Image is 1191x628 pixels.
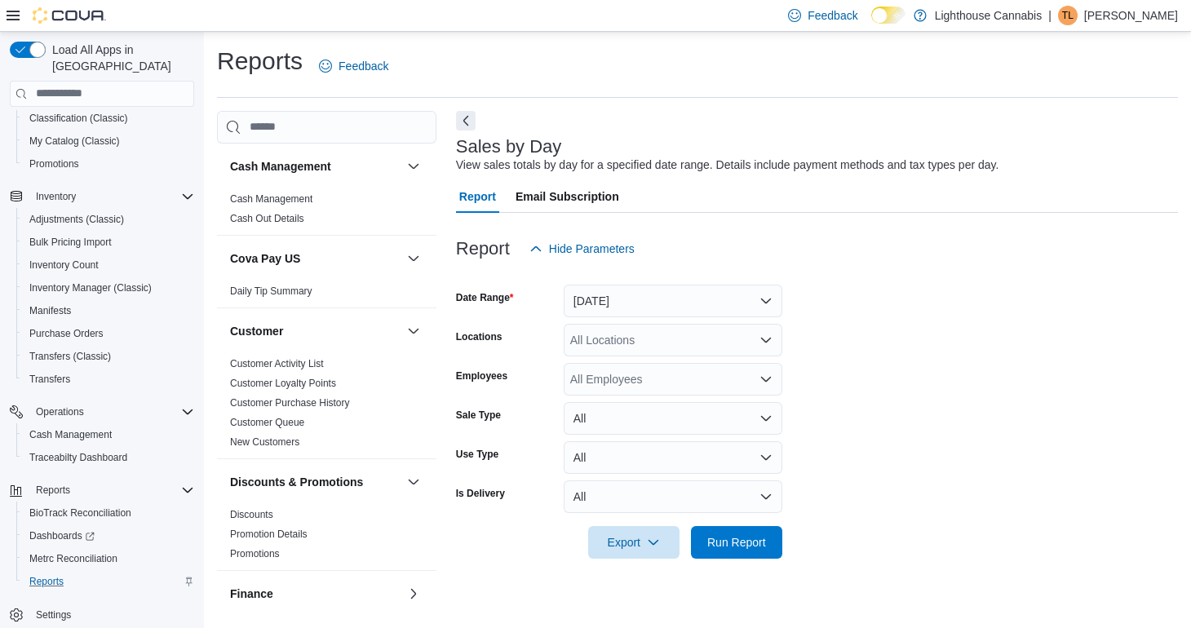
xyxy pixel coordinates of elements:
a: Bulk Pricing Import [23,232,118,252]
h3: Sales by Day [456,137,562,157]
span: Classification (Classic) [29,112,128,125]
label: Employees [456,369,507,383]
span: Transfers [23,369,194,389]
a: Transfers (Classic) [23,347,117,366]
button: Discounts & Promotions [230,474,401,490]
a: Settings [29,605,77,625]
img: Cova [33,7,106,24]
button: Inventory Manager (Classic) [16,276,201,299]
button: Transfers (Classic) [16,345,201,368]
a: Daily Tip Summary [230,285,312,297]
div: Cash Management [217,189,436,235]
span: Cash Management [230,192,312,206]
div: Theo Lu [1058,6,1078,25]
a: Promotion Details [230,528,308,540]
h3: Cash Management [230,158,331,175]
h3: Discounts & Promotions [230,474,363,490]
span: Hide Parameters [549,241,635,257]
span: Reports [29,480,194,500]
span: Cash Management [29,428,112,441]
span: Feedback [808,7,857,24]
button: Hide Parameters [523,232,641,265]
span: Purchase Orders [29,327,104,340]
a: New Customers [230,436,299,448]
a: Dashboards [16,524,201,547]
button: Run Report [691,526,782,559]
a: Customer Queue [230,417,304,428]
span: Settings [36,608,71,621]
h3: Finance [230,586,273,602]
a: Customer Activity List [230,358,324,369]
span: Metrc Reconciliation [23,549,194,568]
button: Next [456,111,476,130]
div: Cova Pay US [217,281,436,307]
button: Cash Management [230,158,401,175]
a: Customer Purchase History [230,397,350,409]
a: Transfers [23,369,77,389]
span: Adjustments (Classic) [23,210,194,229]
span: Report [459,180,496,213]
button: Adjustments (Classic) [16,208,201,231]
a: Metrc Reconciliation [23,549,124,568]
a: Manifests [23,301,77,321]
span: Bulk Pricing Import [29,236,112,249]
span: Email Subscription [516,180,619,213]
span: Cash Management [23,425,194,444]
a: Promotions [230,548,280,559]
button: Bulk Pricing Import [16,231,201,254]
span: Daily Tip Summary [230,285,312,298]
label: Use Type [456,448,498,461]
span: Export [598,526,670,559]
a: Inventory Manager (Classic) [23,278,158,298]
label: Date Range [456,291,514,304]
h3: Customer [230,323,283,339]
input: Dark Mode [871,7,905,24]
button: Reports [16,570,201,593]
button: Purchase Orders [16,322,201,345]
span: Promotions [23,154,194,174]
button: Cash Management [404,157,423,176]
span: TL [1062,6,1074,25]
span: Traceabilty Dashboard [29,451,127,464]
span: Inventory Count [29,259,99,272]
button: Customer [230,323,401,339]
h3: Report [456,239,510,259]
p: [PERSON_NAME] [1084,6,1178,25]
span: Manifests [23,301,194,321]
button: Operations [29,402,91,422]
span: Discounts [230,508,273,521]
div: Discounts & Promotions [217,505,436,570]
button: BioTrack Reconciliation [16,502,201,524]
span: Cash Out Details [230,212,304,225]
span: Inventory Manager (Classic) [29,281,152,294]
a: Discounts [230,509,273,520]
a: BioTrack Reconciliation [23,503,138,523]
a: Promotions [23,154,86,174]
button: Traceabilty Dashboard [16,446,201,469]
button: Reports [29,480,77,500]
button: Promotions [16,153,201,175]
span: Load All Apps in [GEOGRAPHIC_DATA] [46,42,194,74]
span: My Catalog (Classic) [23,131,194,151]
span: Adjustments (Classic) [29,213,124,226]
button: Classification (Classic) [16,107,201,130]
button: Cova Pay US [230,250,401,267]
button: Cova Pay US [404,249,423,268]
button: Manifests [16,299,201,322]
span: Inventory Count [23,255,194,275]
button: Open list of options [759,334,773,347]
button: Customer [404,321,423,341]
button: [DATE] [564,285,782,317]
button: Discounts & Promotions [404,472,423,492]
span: Reports [23,572,194,591]
span: Transfers (Classic) [29,350,111,363]
span: My Catalog (Classic) [29,135,120,148]
a: Inventory Count [23,255,105,275]
button: All [564,402,782,435]
label: Sale Type [456,409,501,422]
button: My Catalog (Classic) [16,130,201,153]
span: Operations [36,405,84,418]
a: Cash Out Details [230,213,304,224]
span: Customer Activity List [230,357,324,370]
